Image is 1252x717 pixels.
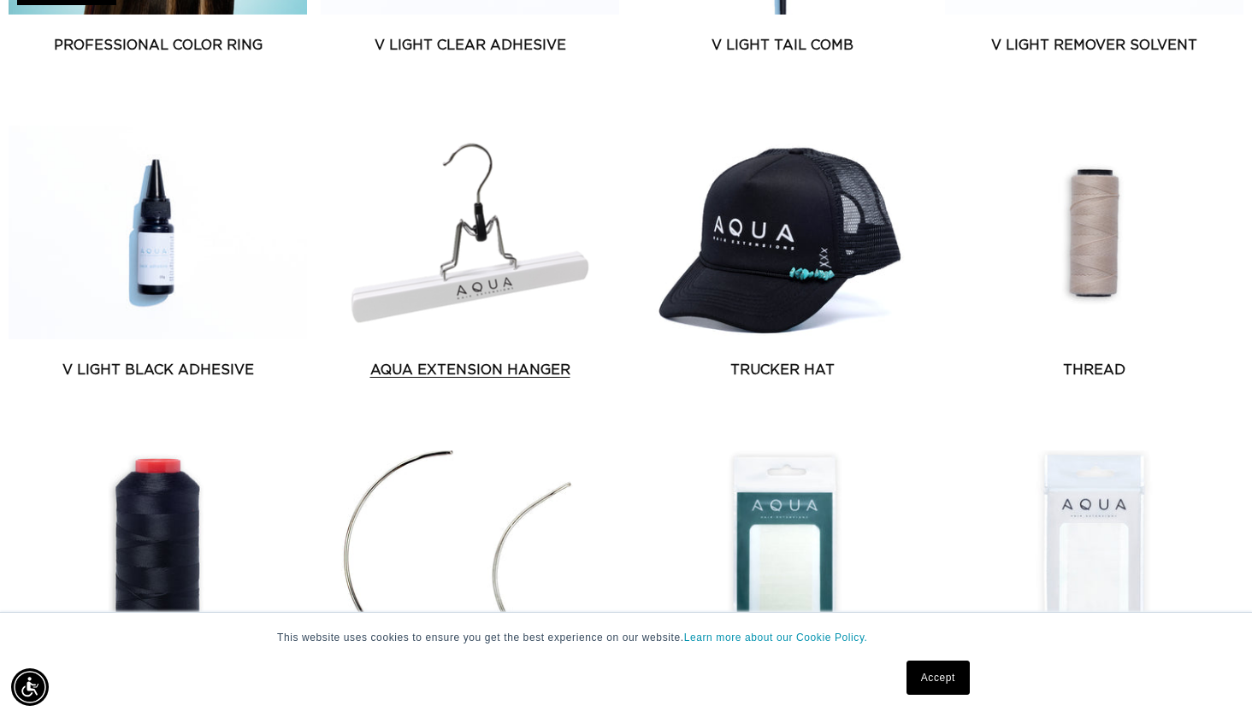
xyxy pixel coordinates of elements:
div: Accessibility Menu [11,668,49,706]
a: Learn more about our Cookie Policy. [684,632,868,644]
iframe: Chat Widget [1166,635,1252,717]
a: Thread [945,360,1243,380]
a: Professional Color Ring [9,35,307,56]
p: This website uses cookies to ensure you get the best experience on our website. [277,630,975,645]
a: Trucker Hat [633,360,931,380]
a: V Light Tail Comb [633,35,931,56]
a: AQUA Extension Hanger [321,360,619,380]
a: V Light Remover Solvent [945,35,1243,56]
a: V Light Clear Adhesive [321,35,619,56]
a: V Light Black Adhesive [9,360,307,380]
a: Accept [907,661,970,695]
